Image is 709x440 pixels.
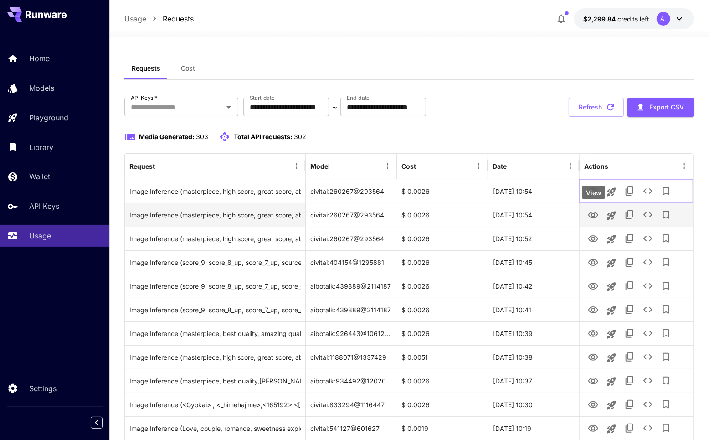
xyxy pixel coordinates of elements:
[602,420,621,438] button: Launch in playground
[488,369,579,393] div: 30 Sep, 2025 10:37
[139,133,195,140] span: Media Generated:
[196,133,208,140] span: 303
[584,181,602,200] button: View
[602,373,621,391] button: Launch in playground
[397,274,488,298] div: $ 0.0026
[129,298,301,321] div: Click to copy prompt
[657,12,670,26] div: A.
[602,349,621,367] button: Launch in playground
[306,298,397,321] div: aibotalk:439889@2114187
[657,277,675,295] button: Add to library
[397,369,488,393] div: $ 0.0026
[294,133,306,140] span: 302
[639,348,657,366] button: See details
[124,13,146,24] a: Usage
[29,142,53,153] p: Library
[417,160,430,172] button: Sort
[129,393,301,416] div: Click to copy prompt
[508,160,520,172] button: Sort
[29,201,59,212] p: API Keys
[602,254,621,272] button: Launch in playground
[584,253,602,271] button: View
[639,300,657,319] button: See details
[584,162,608,170] div: Actions
[306,345,397,369] div: civitai:1188071@1337429
[163,13,194,24] a: Requests
[574,8,694,29] button: $2,299.84403A.
[657,395,675,414] button: Add to library
[621,277,639,295] button: Copy TaskUUID
[657,229,675,248] button: Add to library
[657,348,675,366] button: Add to library
[488,203,579,227] div: 30 Sep, 2025 10:54
[250,94,275,102] label: Start date
[381,160,394,172] button: Menu
[306,203,397,227] div: civitai:260267@293564
[617,15,649,23] span: credits left
[582,186,605,199] div: View
[397,203,488,227] div: $ 0.0026
[657,300,675,319] button: Add to library
[657,324,675,342] button: Add to library
[639,206,657,224] button: See details
[129,180,301,203] div: Click to copy prompt
[234,133,293,140] span: Total API requests:
[621,229,639,248] button: Copy TaskUUID
[621,395,639,414] button: Copy TaskUUID
[124,13,194,24] nav: breadcrumb
[639,419,657,437] button: See details
[621,419,639,437] button: Copy TaskUUID
[310,162,330,170] div: Model
[639,395,657,414] button: See details
[131,94,157,102] label: API Keys
[602,396,621,414] button: Launch in playground
[488,393,579,416] div: 30 Sep, 2025 10:30
[584,229,602,248] button: View
[29,383,57,394] p: Settings
[584,347,602,366] button: View
[129,203,301,227] div: Click to copy prompt
[657,372,675,390] button: Add to library
[602,230,621,248] button: Launch in playground
[621,348,639,366] button: Copy TaskUUID
[584,300,602,319] button: View
[621,182,639,200] button: Copy TaskUUID
[488,416,579,440] div: 30 Sep, 2025 10:19
[584,205,602,224] button: View
[584,395,602,414] button: View
[397,250,488,274] div: $ 0.0026
[488,298,579,321] div: 30 Sep, 2025 10:41
[129,227,301,250] div: Click to copy prompt
[657,182,675,200] button: Add to library
[488,250,579,274] div: 30 Sep, 2025 10:45
[397,345,488,369] div: $ 0.0051
[290,160,303,172] button: Menu
[584,371,602,390] button: View
[493,162,507,170] div: Date
[129,251,301,274] div: Click to copy prompt
[621,253,639,271] button: Copy TaskUUID
[397,416,488,440] div: $ 0.0019
[129,322,301,345] div: Click to copy prompt
[129,274,301,298] div: Click to copy prompt
[639,182,657,200] button: See details
[584,276,602,295] button: View
[488,179,579,203] div: 30 Sep, 2025 10:54
[602,207,621,225] button: Launch in playground
[29,230,51,241] p: Usage
[306,227,397,250] div: civitai:260267@293564
[306,274,397,298] div: aibotalk:439889@2114187
[583,14,649,24] div: $2,299.84403
[306,369,397,393] div: aibotalk:934492@1202045
[222,101,235,114] button: Open
[397,298,488,321] div: $ 0.0026
[657,253,675,271] button: Add to library
[602,301,621,320] button: Launch in playground
[583,15,617,23] span: $2,299.84
[621,206,639,224] button: Copy TaskUUID
[29,83,54,93] p: Models
[29,171,50,182] p: Wallet
[306,250,397,274] div: civitai:404154@1295881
